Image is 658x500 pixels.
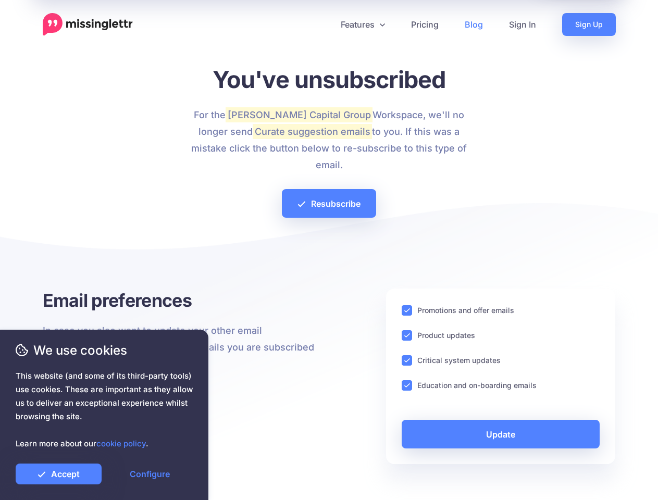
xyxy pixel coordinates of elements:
[43,289,321,312] h3: Email preferences
[253,124,372,139] mark: Curate suggestion emails
[182,65,476,94] h1: You've unsubscribed
[43,322,321,372] p: In case you also want to update your other email preferences, below are the other emails you are ...
[226,107,373,122] mark: [PERSON_NAME] Capital Group
[417,354,501,366] label: Critical system updates
[16,369,193,451] span: This website (and some of its third-party tools) use cookies. These are important as they allow u...
[282,189,376,218] a: Resubscribe
[417,379,537,391] label: Education and on-boarding emails
[452,13,496,36] a: Blog
[16,341,193,359] span: We use cookies
[496,13,549,36] a: Sign In
[182,107,476,173] p: For the Workspace, we'll no longer send to you. If this was a mistake click the button below to r...
[562,13,616,36] a: Sign Up
[417,329,475,341] label: Product updates
[398,13,452,36] a: Pricing
[328,13,398,36] a: Features
[16,464,102,484] a: Accept
[402,420,600,448] a: Update
[107,464,193,484] a: Configure
[417,304,514,316] label: Promotions and offer emails
[96,439,146,448] a: cookie policy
